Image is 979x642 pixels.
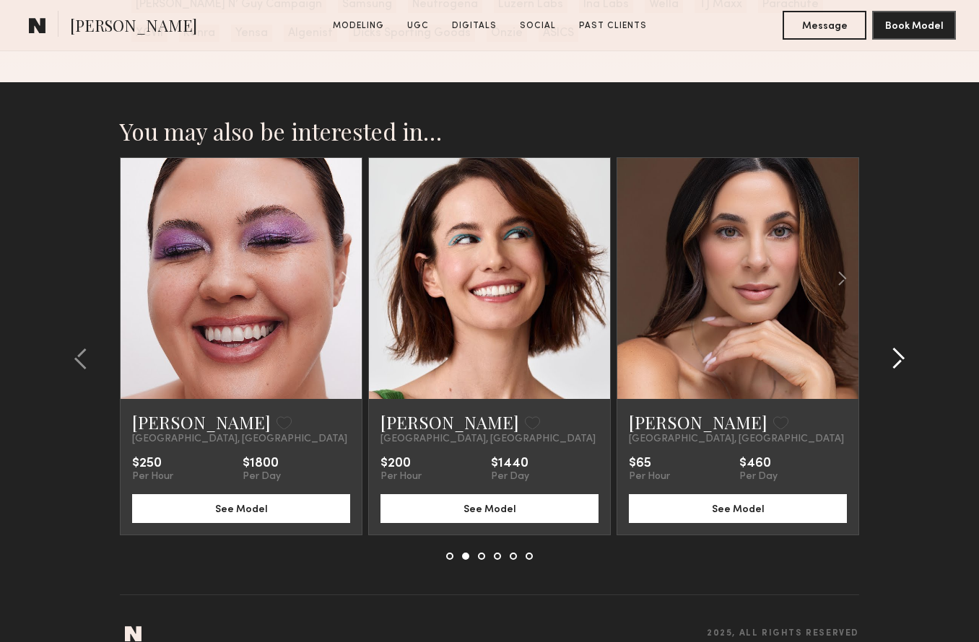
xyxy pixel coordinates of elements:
button: Message [783,11,866,40]
a: [PERSON_NAME] [380,410,519,434]
div: Per Hour [629,471,670,483]
button: Book Model [872,11,956,40]
div: Per Day [491,471,529,483]
a: [PERSON_NAME] [132,410,271,434]
div: Per Day [739,471,778,483]
div: $200 [380,457,422,471]
a: Book Model [872,19,956,31]
div: Per Day [243,471,281,483]
div: $250 [132,457,173,471]
div: Per Hour [380,471,422,483]
a: [PERSON_NAME] [629,410,767,434]
a: Social [514,19,562,32]
a: See Model [629,502,847,514]
div: $1800 [243,457,281,471]
div: $460 [739,457,778,471]
a: See Model [380,502,599,514]
button: See Model [132,494,350,523]
a: See Model [132,502,350,514]
div: $65 [629,457,670,471]
div: $1440 [491,457,529,471]
span: [GEOGRAPHIC_DATA], [GEOGRAPHIC_DATA] [132,434,347,445]
span: [PERSON_NAME] [70,14,197,40]
button: See Model [629,494,847,523]
a: Digitals [446,19,502,32]
span: [GEOGRAPHIC_DATA], [GEOGRAPHIC_DATA] [629,434,844,445]
span: [GEOGRAPHIC_DATA], [GEOGRAPHIC_DATA] [380,434,596,445]
h2: You may also be interested in… [120,117,859,146]
button: See Model [380,494,599,523]
span: 2025, all rights reserved [707,629,859,638]
a: UGC [401,19,435,32]
a: Modeling [327,19,390,32]
div: Per Hour [132,471,173,483]
a: Past Clients [573,19,653,32]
